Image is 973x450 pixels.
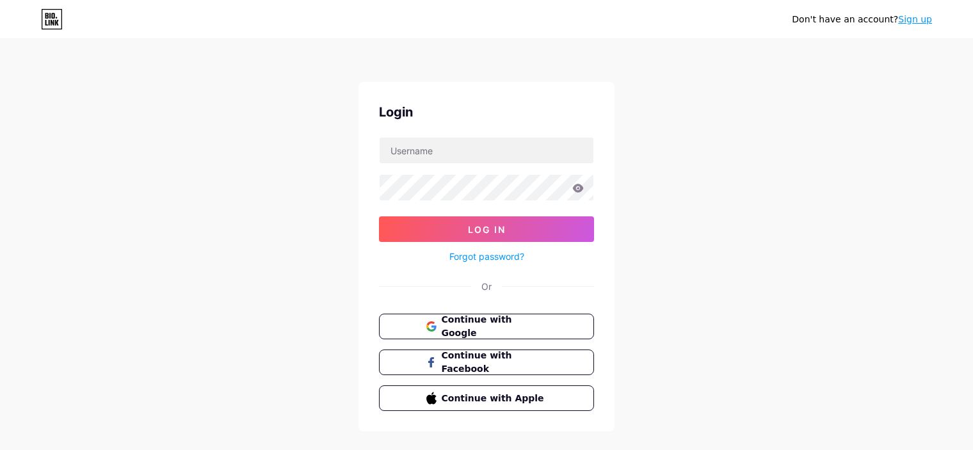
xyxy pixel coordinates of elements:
[442,313,547,340] span: Continue with Google
[449,250,524,263] a: Forgot password?
[379,350,594,375] button: Continue with Facebook
[468,224,506,235] span: Log In
[379,385,594,411] button: Continue with Apple
[898,14,932,24] a: Sign up
[481,280,492,293] div: Or
[380,138,593,163] input: Username
[379,216,594,242] button: Log In
[442,349,547,376] span: Continue with Facebook
[379,102,594,122] div: Login
[379,314,594,339] button: Continue with Google
[442,392,547,405] span: Continue with Apple
[792,13,932,26] div: Don't have an account?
